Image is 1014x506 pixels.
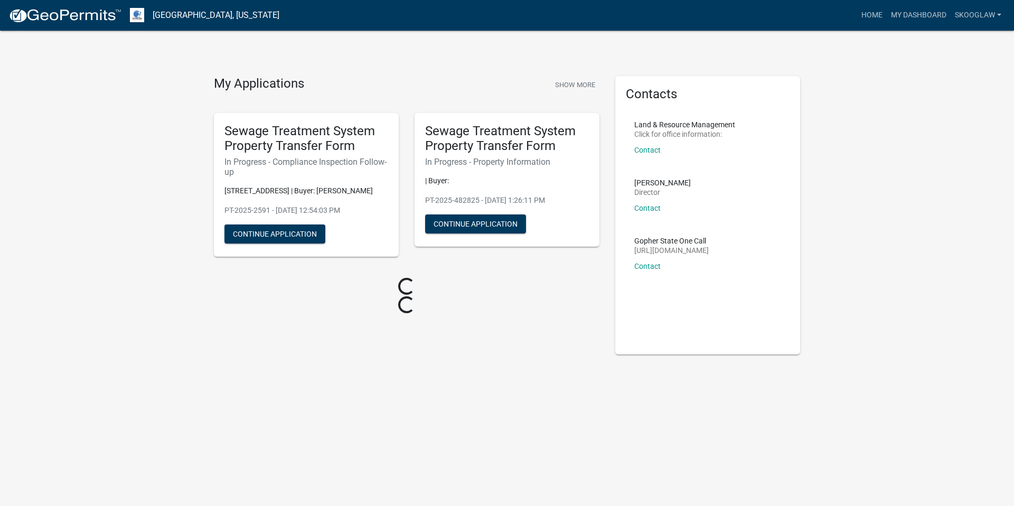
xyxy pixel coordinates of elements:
a: SkoogLaw [951,5,1006,25]
a: Contact [634,146,661,154]
a: Contact [634,262,661,270]
h5: Contacts [626,87,790,102]
h4: My Applications [214,76,304,92]
p: Land & Resource Management [634,121,735,128]
p: | Buyer: [425,175,589,186]
button: Continue Application [224,224,325,243]
a: Home [857,5,887,25]
p: PT-2025-2591 - [DATE] 12:54:03 PM [224,205,388,216]
img: Otter Tail County, Minnesota [130,8,144,22]
h6: In Progress - Property Information [425,157,589,167]
h5: Sewage Treatment System Property Transfer Form [224,124,388,154]
p: Director [634,189,691,196]
p: [URL][DOMAIN_NAME] [634,247,709,254]
a: Contact [634,204,661,212]
a: My Dashboard [887,5,951,25]
button: Continue Application [425,214,526,233]
p: [PERSON_NAME] [634,179,691,186]
p: PT-2025-482825 - [DATE] 1:26:11 PM [425,195,589,206]
p: Click for office information: [634,130,735,138]
button: Show More [551,76,599,93]
h6: In Progress - Compliance Inspection Follow-up [224,157,388,177]
p: Gopher State One Call [634,237,709,245]
h5: Sewage Treatment System Property Transfer Form [425,124,589,154]
p: [STREET_ADDRESS] | Buyer: [PERSON_NAME] [224,185,388,196]
a: [GEOGRAPHIC_DATA], [US_STATE] [153,6,279,24]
